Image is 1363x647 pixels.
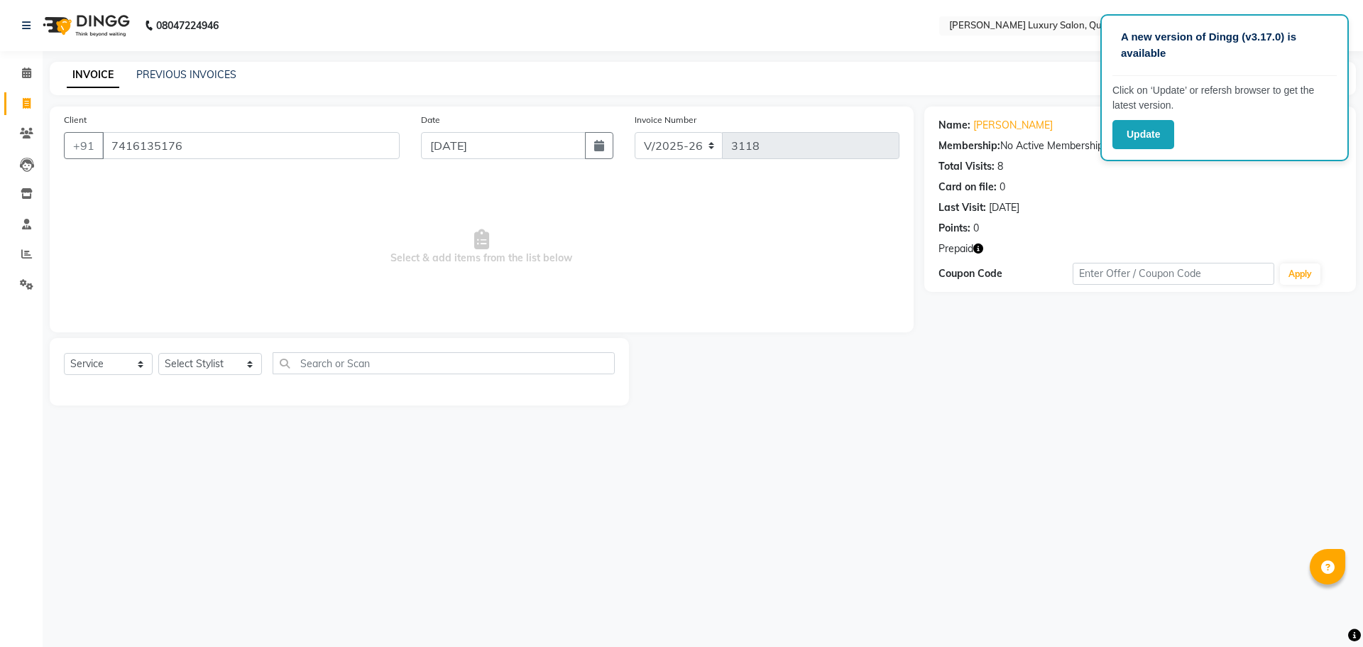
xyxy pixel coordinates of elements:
label: Date [421,114,440,126]
div: No Active Membership [938,138,1342,153]
p: Click on ‘Update’ or refersh browser to get the latest version. [1112,83,1337,113]
div: Card on file: [938,180,997,195]
a: PREVIOUS INVOICES [136,68,236,81]
label: Client [64,114,87,126]
a: [PERSON_NAME] [973,118,1053,133]
input: Search or Scan [273,352,615,374]
div: Points: [938,221,970,236]
div: 0 [1000,180,1005,195]
span: Select & add items from the list below [64,176,899,318]
b: 08047224946 [156,6,219,45]
div: 8 [997,159,1003,174]
button: +91 [64,132,104,159]
a: INVOICE [67,62,119,88]
label: Invoice Number [635,114,696,126]
p: A new version of Dingg (v3.17.0) is available [1121,29,1328,61]
input: Enter Offer / Coupon Code [1073,263,1274,285]
input: Search by Name/Mobile/Email/Code [102,132,400,159]
div: Total Visits: [938,159,995,174]
div: Coupon Code [938,266,1073,281]
div: Membership: [938,138,1000,153]
div: Name: [938,118,970,133]
div: Last Visit: [938,200,986,215]
div: 0 [973,221,979,236]
button: Update [1112,120,1174,149]
span: Prepaid [938,241,973,256]
div: [DATE] [989,200,1019,215]
button: Apply [1280,263,1320,285]
img: logo [36,6,133,45]
iframe: chat widget [1303,590,1349,633]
